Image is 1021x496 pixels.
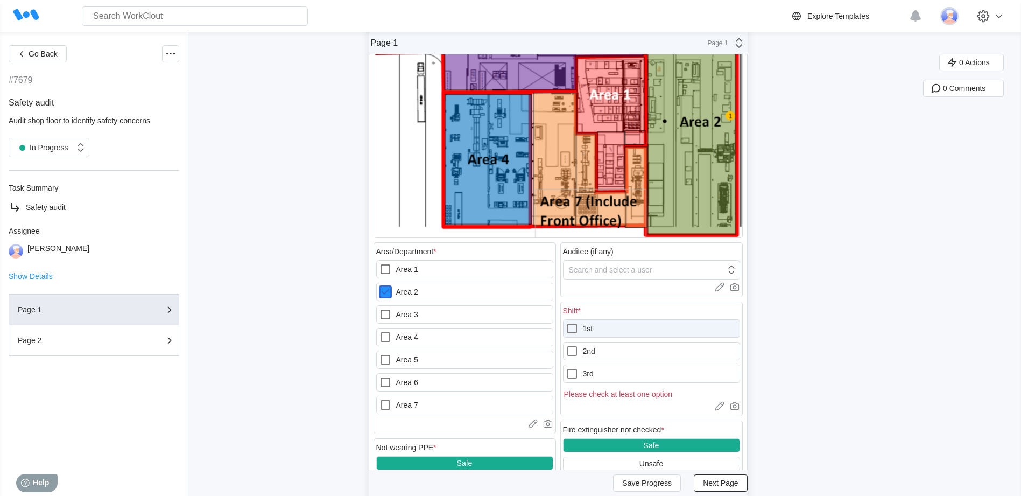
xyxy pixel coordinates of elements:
[26,203,66,212] span: Safety audit
[939,54,1004,71] button: 0 Actions
[563,365,740,383] label: 3rd
[376,373,553,392] label: Area 6
[701,39,728,47] div: Page 1
[15,140,68,155] div: In Progress
[703,479,738,487] span: Next Page
[943,85,985,92] span: 0 Comments
[563,387,740,399] div: Please check at least one option
[9,273,53,280] button: Show Details
[29,50,58,58] span: Go Back
[18,337,125,344] div: Page 2
[9,325,179,356] button: Page 2
[376,305,553,324] label: Area 3
[569,266,652,274] div: Search and select a user
[9,75,33,85] div: #7679
[27,244,89,259] div: [PERSON_NAME]
[376,351,553,369] label: Area 5
[563,306,581,315] div: Shift
[18,306,125,313] div: Page 1
[563,425,664,434] div: Fire extinguisher not checked
[563,247,614,256] div: Auditee (if any)
[376,260,553,278] label: Area 1
[563,342,740,360] label: 2nd
[563,319,740,338] label: 1st
[376,396,553,414] label: Area 7
[639,459,663,468] div: Unsafe
[457,459,473,467] div: Safe
[376,247,436,256] div: Area/Department
[82,6,308,26] input: Search WorkClout
[940,7,959,25] img: user-3.png
[959,59,990,66] span: 0 Actions
[9,98,54,107] span: Safety audit
[790,10,904,23] a: Explore Templates
[371,38,398,48] div: Page 1
[622,479,672,487] span: Save Progress
[376,443,436,452] div: Not wearing PPE
[9,184,179,192] div: Task Summary
[9,116,179,125] div: Audit shop floor to identify safety concerns
[644,441,659,450] div: Safe
[9,45,67,62] button: Go Back
[376,328,553,346] label: Area 4
[376,283,553,301] label: Area 2
[613,474,681,492] button: Save Progress
[9,227,179,235] div: Assignee
[9,201,179,214] a: Safety audit
[9,294,179,325] button: Page 1
[9,244,23,259] img: user-3.png
[923,80,1004,97] button: 0 Comments
[694,474,747,492] button: Next Page
[807,12,869,20] div: Explore Templates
